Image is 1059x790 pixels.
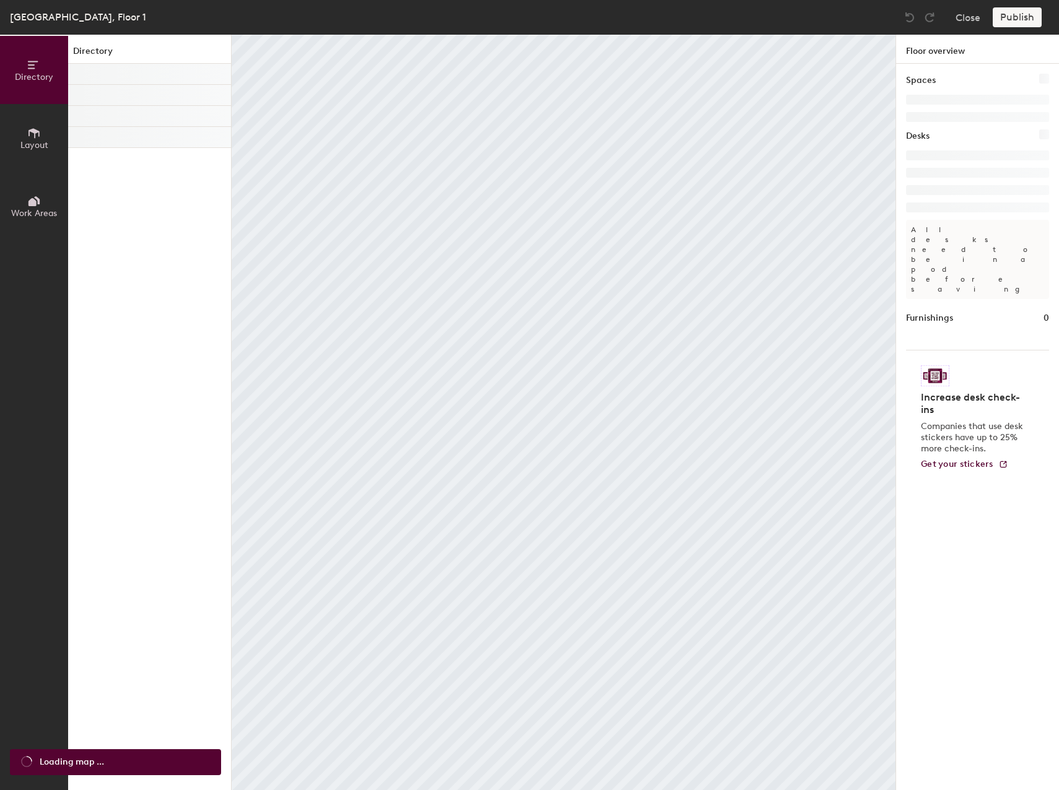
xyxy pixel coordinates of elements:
[20,140,48,150] span: Layout
[896,35,1059,64] h1: Floor overview
[921,365,949,386] img: Sticker logo
[40,755,104,769] span: Loading map ...
[906,220,1049,299] p: All desks need to be in a pod before saving
[904,11,916,24] img: Undo
[923,11,936,24] img: Redo
[1044,311,1049,325] h1: 0
[921,391,1027,416] h4: Increase desk check-ins
[906,311,953,325] h1: Furnishings
[11,208,57,219] span: Work Areas
[10,9,146,25] div: [GEOGRAPHIC_DATA], Floor 1
[906,129,930,143] h1: Desks
[956,7,980,27] button: Close
[921,459,993,469] span: Get your stickers
[921,421,1027,454] p: Companies that use desk stickers have up to 25% more check-ins.
[906,74,936,87] h1: Spaces
[921,459,1008,470] a: Get your stickers
[68,45,231,64] h1: Directory
[232,35,896,790] canvas: Map
[15,72,53,82] span: Directory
